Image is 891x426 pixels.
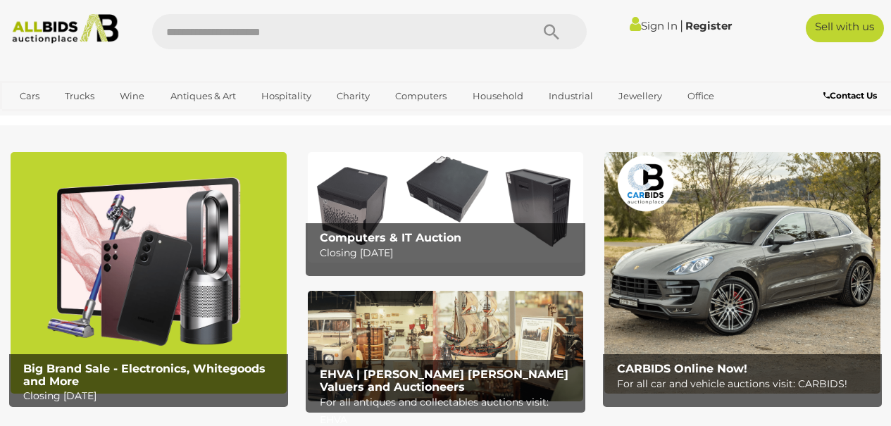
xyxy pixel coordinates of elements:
a: Sell with us [806,14,884,42]
a: Contact Us [823,88,880,104]
p: For all car and vehicle auctions visit: CARBIDS! [617,375,875,393]
button: Search [516,14,587,49]
a: CARBIDS Online Now! CARBIDS Online Now! For all car and vehicle auctions visit: CARBIDS! [604,152,880,394]
a: Computers [386,84,456,108]
img: EHVA | Evans Hastings Valuers and Auctioneers [308,291,584,401]
a: Big Brand Sale - Electronics, Whitegoods and More Big Brand Sale - Electronics, Whitegoods and Mo... [11,152,287,394]
img: Allbids.com.au [6,14,124,44]
p: Closing [DATE] [23,387,281,405]
b: Big Brand Sale - Electronics, Whitegoods and More [23,362,266,388]
a: Cars [11,84,49,108]
a: Wine [111,84,154,108]
b: EHVA | [PERSON_NAME] [PERSON_NAME] Valuers and Auctioneers [320,368,568,394]
a: Hospitality [252,84,320,108]
a: Industrial [540,84,602,108]
a: Office [678,84,723,108]
a: Sign In [630,19,678,32]
a: Trucks [56,84,104,108]
p: Closing [DATE] [320,244,578,262]
b: CARBIDS Online Now! [617,362,747,375]
a: Charity [328,84,379,108]
a: EHVA | Evans Hastings Valuers and Auctioneers EHVA | [PERSON_NAME] [PERSON_NAME] Valuers and Auct... [308,291,584,401]
a: Computers & IT Auction Computers & IT Auction Closing [DATE] [308,152,584,263]
a: [GEOGRAPHIC_DATA] [65,108,183,131]
b: Computers & IT Auction [320,231,461,244]
b: Contact Us [823,90,877,101]
a: Household [463,84,532,108]
img: Big Brand Sale - Electronics, Whitegoods and More [11,152,287,394]
img: Computers & IT Auction [308,152,584,263]
a: Sports [11,108,58,131]
img: CARBIDS Online Now! [604,152,880,394]
a: Antiques & Art [161,84,245,108]
a: Jewellery [609,84,671,108]
a: Register [685,19,732,32]
span: | [680,18,683,33]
